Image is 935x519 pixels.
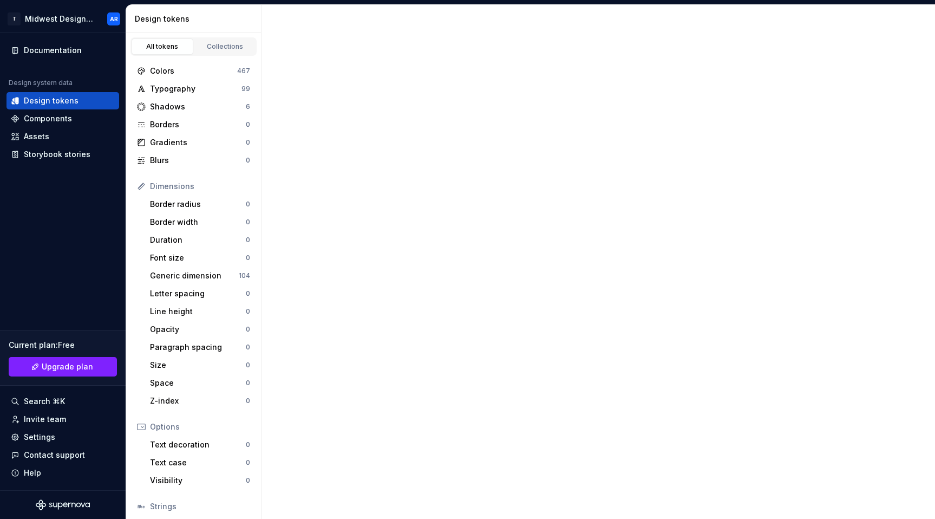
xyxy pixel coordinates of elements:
[9,357,117,377] a: Upgrade plan
[239,271,250,280] div: 104
[146,339,254,356] a: Paragraph spacing0
[8,12,21,25] div: T
[246,289,250,298] div: 0
[246,138,250,147] div: 0
[42,361,93,372] span: Upgrade plan
[150,288,246,299] div: Letter spacing
[150,457,246,468] div: Text case
[246,307,250,316] div: 0
[246,476,250,485] div: 0
[146,267,254,284] a: Generic dimension104
[246,440,250,449] div: 0
[133,80,254,98] a: Typography99
[36,499,90,510] svg: Supernova Logo
[150,155,246,166] div: Blurs
[146,356,254,374] a: Size0
[150,342,246,353] div: Paragraph spacing
[24,450,85,460] div: Contact support
[150,252,246,263] div: Font size
[133,62,254,80] a: Colors467
[2,7,123,30] button: TMidwest Design SystemAR
[150,101,246,112] div: Shadows
[133,152,254,169] a: Blurs0
[246,343,250,352] div: 0
[146,436,254,453] a: Text decoration0
[24,396,65,407] div: Search ⌘K
[150,360,246,371] div: Size
[146,454,254,471] a: Text case0
[246,156,250,165] div: 0
[24,45,82,56] div: Documentation
[246,379,250,387] div: 0
[246,458,250,467] div: 0
[133,98,254,115] a: Shadows6
[6,110,119,127] a: Components
[9,340,117,351] div: Current plan : Free
[246,120,250,129] div: 0
[9,79,73,87] div: Design system data
[24,131,49,142] div: Assets
[146,285,254,302] a: Letter spacing0
[24,468,41,478] div: Help
[6,146,119,163] a: Storybook stories
[241,85,250,93] div: 99
[135,14,257,24] div: Design tokens
[150,421,250,432] div: Options
[246,102,250,111] div: 6
[6,92,119,109] a: Design tokens
[150,83,241,94] div: Typography
[133,116,254,133] a: Borders0
[6,464,119,482] button: Help
[146,472,254,489] a: Visibility0
[146,196,254,213] a: Border radius0
[146,321,254,338] a: Opacity0
[24,95,79,106] div: Design tokens
[246,236,250,244] div: 0
[24,113,72,124] div: Components
[237,67,250,75] div: 467
[150,137,246,148] div: Gradients
[146,231,254,249] a: Duration0
[150,395,246,406] div: Z-index
[146,392,254,410] a: Z-index0
[246,218,250,226] div: 0
[150,439,246,450] div: Text decoration
[146,249,254,267] a: Font size0
[135,42,189,51] div: All tokens
[150,217,246,228] div: Border width
[150,235,246,245] div: Duration
[146,374,254,392] a: Space0
[150,324,246,335] div: Opacity
[246,254,250,262] div: 0
[6,393,119,410] button: Search ⌘K
[246,200,250,209] div: 0
[6,446,119,464] button: Contact support
[6,42,119,59] a: Documentation
[146,303,254,320] a: Line height0
[150,378,246,388] div: Space
[24,432,55,443] div: Settings
[150,119,246,130] div: Borders
[246,325,250,334] div: 0
[246,397,250,405] div: 0
[6,128,119,145] a: Assets
[150,270,239,281] div: Generic dimension
[150,501,250,512] div: Strings
[198,42,252,51] div: Collections
[24,414,66,425] div: Invite team
[150,66,237,76] div: Colors
[6,411,119,428] a: Invite team
[110,15,118,23] div: AR
[246,361,250,369] div: 0
[150,181,250,192] div: Dimensions
[25,14,94,24] div: Midwest Design System
[146,213,254,231] a: Border width0
[150,199,246,210] div: Border radius
[150,475,246,486] div: Visibility
[6,429,119,446] a: Settings
[150,306,246,317] div: Line height
[24,149,90,160] div: Storybook stories
[133,134,254,151] a: Gradients0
